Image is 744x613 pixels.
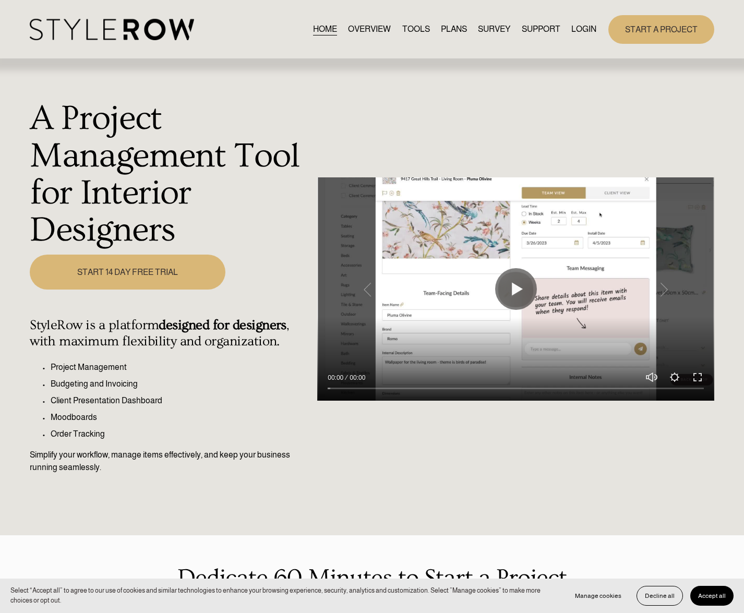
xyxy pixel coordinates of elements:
a: OVERVIEW [348,22,391,37]
a: HOME [313,22,337,37]
span: Manage cookies [575,592,621,599]
button: Decline all [637,586,683,606]
p: Simplify your workflow, manage items effectively, and keep your business running seamlessly. [30,449,311,474]
p: Project Management [51,361,311,374]
button: Play [495,268,537,310]
p: Order Tracking [51,428,311,440]
span: Decline all [645,592,675,599]
a: LOGIN [571,22,596,37]
a: SURVEY [478,22,510,37]
span: SUPPORT [522,23,560,35]
strong: designed for designers [159,317,286,333]
div: Duration [346,372,368,383]
p: Dedicate 60 Minutes to Start a Project [30,560,714,596]
p: Budgeting and Invoicing [51,378,311,390]
a: PLANS [441,22,467,37]
h4: StyleRow is a platform , with maximum flexibility and organization. [30,317,311,350]
p: Moodboards [51,411,311,424]
a: START A PROJECT [608,15,714,44]
button: Accept all [690,586,734,606]
input: Seek [328,385,704,392]
img: StyleRow [30,19,194,40]
h1: A Project Management Tool for Interior Designers [30,100,311,248]
span: Accept all [698,592,726,599]
div: Current time [328,372,346,383]
a: TOOLS [402,22,430,37]
button: Manage cookies [567,586,629,606]
p: Select “Accept all” to agree to our use of cookies and similar technologies to enhance your brows... [10,586,557,606]
a: folder dropdown [522,22,560,37]
a: START 14 DAY FREE TRIAL [30,255,225,290]
p: Client Presentation Dashboard [51,394,311,407]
